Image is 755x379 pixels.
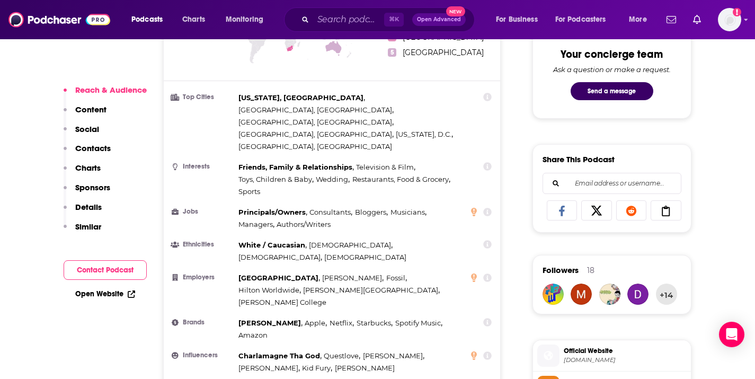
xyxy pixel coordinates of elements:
span: , [324,350,360,362]
div: 18 [587,266,594,275]
span: Charts [182,12,205,27]
span: New [446,6,465,16]
span: Official Website [564,346,687,356]
img: INRI81216 [543,284,564,305]
span: , [355,206,388,218]
span: [US_STATE], D.C. [396,130,451,138]
span: [GEOGRAPHIC_DATA] [403,48,484,57]
h3: Top Cities [172,94,234,101]
span: Apple [305,319,325,327]
span: , [386,272,407,284]
span: , [238,218,274,231]
span: , [390,206,427,218]
span: Friends, Family & Relationships [238,163,352,171]
a: Mariam_M466 [571,284,592,305]
span: Followers [543,265,579,275]
span: White / Caucasian [238,241,305,249]
span: , [238,161,354,173]
span: , [238,284,301,296]
div: Ask a question or make a request. [553,65,671,74]
button: Show profile menu [718,8,741,31]
span: Logged in as jerryparshall [718,8,741,31]
button: Similar [64,222,101,241]
button: open menu [488,11,551,28]
button: Charts [64,163,101,182]
img: castoffcrown [599,284,620,305]
button: Reach & Audience [64,85,147,104]
span: , [396,128,453,140]
span: Wedding [316,175,348,183]
span: , [316,173,350,186]
span: [PERSON_NAME] [363,351,423,360]
img: User Profile [718,8,741,31]
span: [GEOGRAPHIC_DATA] [238,274,318,282]
input: Email address or username... [552,173,672,193]
span: [GEOGRAPHIC_DATA], [GEOGRAPHIC_DATA] [238,142,392,151]
div: Search podcasts, credits, & more... [294,7,485,32]
span: , [238,128,394,140]
span: Spotify Music [395,319,441,327]
span: Restaurants, Food & Grocery [352,175,449,183]
span: Open Advanced [417,17,461,22]
a: Share on Reddit [616,200,647,221]
img: Podchaser - Follow, Share and Rate Podcasts [8,10,110,30]
span: , [302,362,332,374]
span: , [238,362,300,374]
a: Share on X/Twitter [581,200,612,221]
a: Official Website[DOMAIN_NAME] [537,345,687,367]
span: , [238,239,307,251]
h3: Influencers [172,352,234,359]
span: More [629,12,647,27]
span: [GEOGRAPHIC_DATA], [GEOGRAPHIC_DATA] [238,105,392,114]
span: [US_STATE], [GEOGRAPHIC_DATA] [238,93,363,102]
span: Monitoring [226,12,263,27]
span: Kid Fury [302,364,331,372]
span: Starbucks [357,319,391,327]
span: Netflix [330,319,352,327]
span: Musicians [390,208,425,216]
h3: Brands [172,319,234,326]
span: , [330,317,354,329]
button: open menu [621,11,660,28]
span: Charlamagne Tha God [238,351,320,360]
span: , [303,284,440,296]
p: Details [75,202,102,212]
span: Authors/Writers [277,220,331,228]
img: Kalpana73 [627,284,649,305]
span: , [309,239,393,251]
span: , [238,206,307,218]
button: Send a message [571,82,653,100]
span: Bloggers [355,208,386,216]
span: [DEMOGRAPHIC_DATA] [238,253,321,261]
span: [PERSON_NAME] [322,274,382,282]
span: For Business [496,12,538,27]
span: , [238,272,320,284]
a: Open Website [75,289,135,298]
span: , [395,317,442,329]
button: Open AdvancedNew [412,13,466,26]
button: open menu [548,11,621,28]
span: , [305,317,327,329]
span: Podcasts [131,12,163,27]
p: Contacts [75,143,111,153]
button: open menu [124,11,176,28]
span: , [357,317,393,329]
svg: Add a profile image [733,8,741,16]
span: Principals/Owners [238,208,306,216]
a: Share on Facebook [547,200,578,221]
button: Social [64,124,99,144]
span: Questlove [324,351,359,360]
span: , [356,161,415,173]
span: , [238,317,303,329]
span: [DEMOGRAPHIC_DATA] [309,241,391,249]
button: Contacts [64,143,111,163]
span: [PERSON_NAME] [335,364,395,372]
a: Charts [175,11,211,28]
div: Open Intercom Messenger [719,322,744,347]
div: Your concierge team [561,48,663,61]
span: , [238,173,314,186]
button: +14 [656,284,677,305]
